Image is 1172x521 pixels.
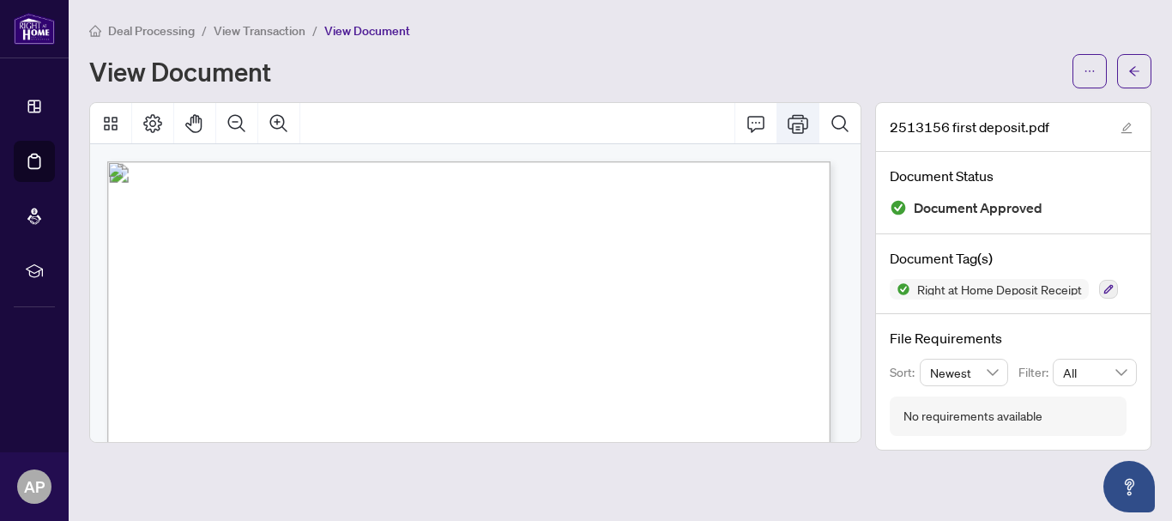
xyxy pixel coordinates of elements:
[890,166,1137,186] h4: Document Status
[910,283,1089,295] span: Right at Home Deposit Receipt
[903,407,1042,426] div: No requirements available
[1018,363,1053,382] p: Filter:
[1121,122,1133,134] span: edit
[930,360,999,385] span: Newest
[214,23,305,39] span: View Transaction
[89,25,101,37] span: home
[24,475,45,499] span: AP
[890,199,907,216] img: Document Status
[312,21,317,40] li: /
[890,363,920,382] p: Sort:
[1103,461,1155,512] button: Open asap
[1128,65,1140,77] span: arrow-left
[890,248,1137,269] h4: Document Tag(s)
[14,13,55,45] img: logo
[1084,65,1096,77] span: ellipsis
[914,197,1042,220] span: Document Approved
[89,58,271,85] h1: View Document
[890,279,910,300] img: Status Icon
[202,21,207,40] li: /
[108,23,195,39] span: Deal Processing
[890,117,1049,137] span: 2513156 first deposit.pdf
[890,328,1137,348] h4: File Requirements
[1063,360,1127,385] span: All
[324,23,410,39] span: View Document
